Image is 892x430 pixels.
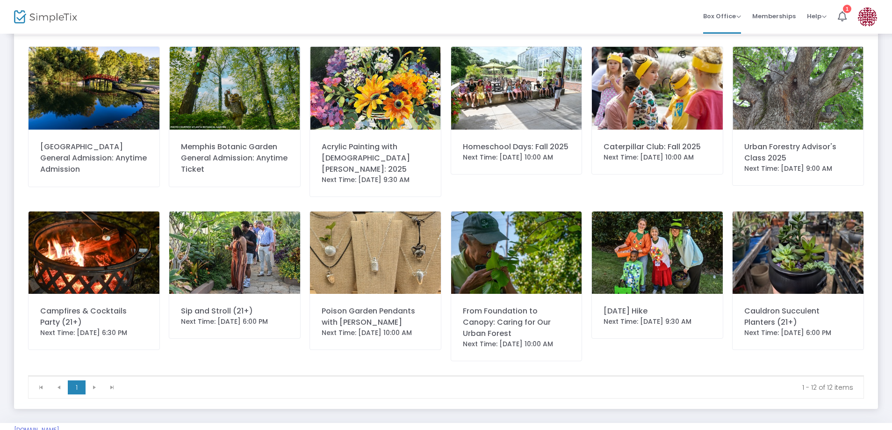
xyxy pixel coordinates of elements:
[592,47,723,130] img: CaterpillarClub-1335.jpg
[181,306,288,317] div: Sip and Stroll (21+)
[703,12,741,21] span: Box Office
[40,328,148,338] div: Next Time: [DATE] 6:30 PM
[29,47,159,130] img: JapaneseGarden.JPG
[744,141,852,164] div: Urban Forestry Advisor's Class 2025
[592,211,723,294] img: 19OCT240356-OliviaWall.JPG
[463,153,570,162] div: Next Time: [DATE] 10:00 AM
[451,211,582,294] img: treegarden3-CarleeZamora-OliviaWall.jpg
[40,141,148,175] div: [GEOGRAPHIC_DATA] General Admission: Anytime Admission
[181,141,288,175] div: Memphis Botanic Garden General Admission: Anytime Ticket
[463,339,570,349] div: Next Time: [DATE] 10:00 AM
[733,211,863,294] img: cauldronplanter-CarleeZamora-OliviaWall.jpg
[604,306,711,317] div: [DATE] Hike
[843,5,851,13] div: 1
[169,211,300,294] img: Tropic0087-CarleeZamora-OliviaWall.JPG
[451,47,582,130] img: 2407200003-JulieOBryan-OliviaWall.JPG
[463,141,570,153] div: Homeschool Days: Fall 2025
[744,306,852,328] div: Cauldron Succulent Planters (21+)
[322,328,429,338] div: Next Time: [DATE] 10:00 AM
[169,47,300,130] img: 638791207153523448DSC00677SR-simpletix.png
[744,328,852,338] div: Next Time: [DATE] 6:00 PM
[604,317,711,327] div: Next Time: [DATE] 9:30 AM
[40,306,148,328] div: Campfires & Cocktails Party (21+)
[604,153,711,162] div: Next Time: [DATE] 10:00 AM
[752,4,796,28] span: Memberships
[604,141,711,153] div: Caterpillar Club: Fall 2025
[310,47,441,130] img: 638716849487091985638582054281118877Rhodes-fall-23-OliviaWall1.png
[463,306,570,339] div: From Foundation to Canopy: Caring for Our Urban Forest
[310,211,441,294] img: PXL20250912164925876.jpg
[322,306,429,328] div: Poison Garden Pendants with [PERSON_NAME]
[29,211,159,294] img: 20OCT23266-GinaHarris-OliviaWall.JPG
[181,317,288,327] div: Next Time: [DATE] 6:00 PM
[68,380,86,394] span: Page 1
[744,164,852,174] div: Next Time: [DATE] 9:00 AM
[322,141,429,175] div: Acrylic Painting with [DEMOGRAPHIC_DATA][PERSON_NAME]: 2025
[807,12,827,21] span: Help
[128,383,853,392] kendo-pager-info: 1 - 12 of 12 items
[322,175,429,185] div: Next Time: [DATE] 9:30 AM
[733,47,863,130] img: 6387912948428690802013-10-04-11.52.32-OliviaWall1.png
